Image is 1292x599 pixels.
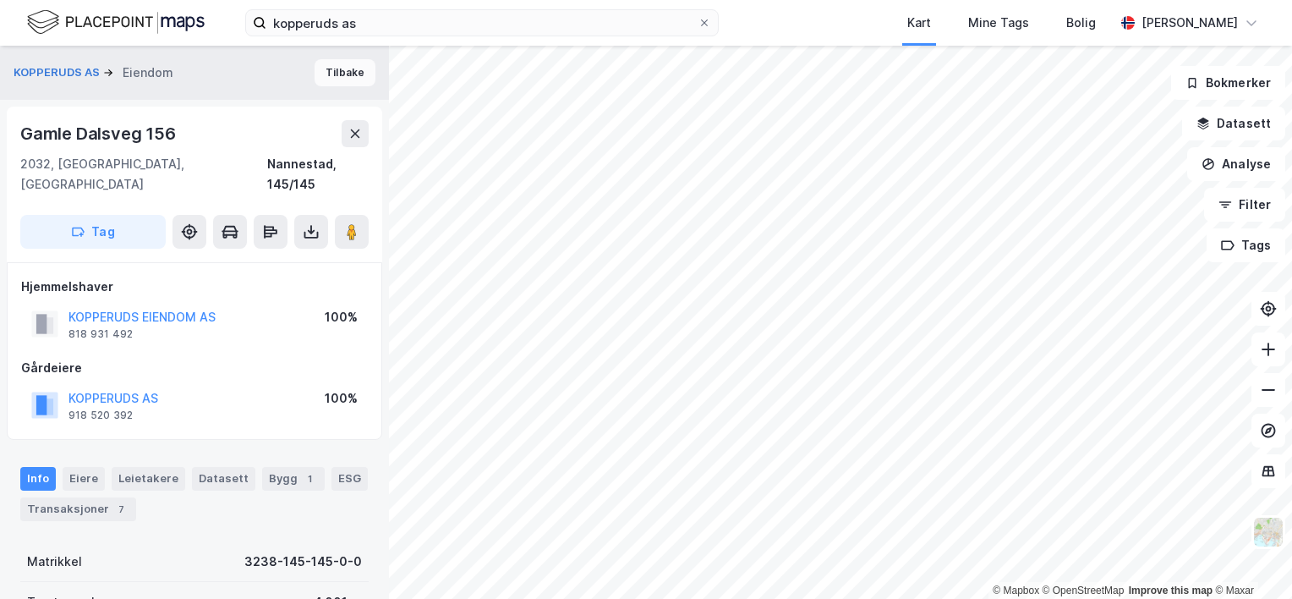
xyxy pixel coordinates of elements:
[325,388,358,409] div: 100%
[1066,13,1096,33] div: Bolig
[20,120,179,147] div: Gamle Dalsveg 156
[27,552,82,572] div: Matrikkel
[123,63,173,83] div: Eiendom
[993,585,1039,596] a: Mapbox
[331,467,368,491] div: ESG
[267,154,369,195] div: Nannestad, 145/145
[968,13,1029,33] div: Mine Tags
[1182,107,1285,140] button: Datasett
[1129,585,1213,596] a: Improve this map
[192,467,255,491] div: Datasett
[315,59,375,86] button: Tilbake
[20,154,267,195] div: 2032, [GEOGRAPHIC_DATA], [GEOGRAPHIC_DATA]
[20,215,166,249] button: Tag
[907,13,931,33] div: Kart
[21,358,368,378] div: Gårdeiere
[27,8,205,37] img: logo.f888ab2527a4732fd821a326f86c7f29.svg
[325,307,358,327] div: 100%
[1252,516,1284,548] img: Z
[1207,518,1292,599] iframe: Chat Widget
[244,552,362,572] div: 3238-145-145-0-0
[112,501,129,518] div: 7
[112,467,185,491] div: Leietakere
[1207,518,1292,599] div: Kontrollprogram for chat
[1043,585,1125,596] a: OpenStreetMap
[1141,13,1238,33] div: [PERSON_NAME]
[68,409,133,422] div: 918 520 392
[266,10,698,36] input: Søk på adresse, matrikkel, gårdeiere, leietakere eller personer
[68,327,133,341] div: 818 931 492
[1207,228,1285,262] button: Tags
[301,470,318,487] div: 1
[262,467,325,491] div: Bygg
[20,497,136,521] div: Transaksjoner
[21,277,368,297] div: Hjemmelshaver
[20,467,56,491] div: Info
[1204,188,1285,222] button: Filter
[14,64,103,81] button: KOPPERUDS AS
[63,467,105,491] div: Eiere
[1171,66,1285,100] button: Bokmerker
[1187,147,1285,181] button: Analyse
